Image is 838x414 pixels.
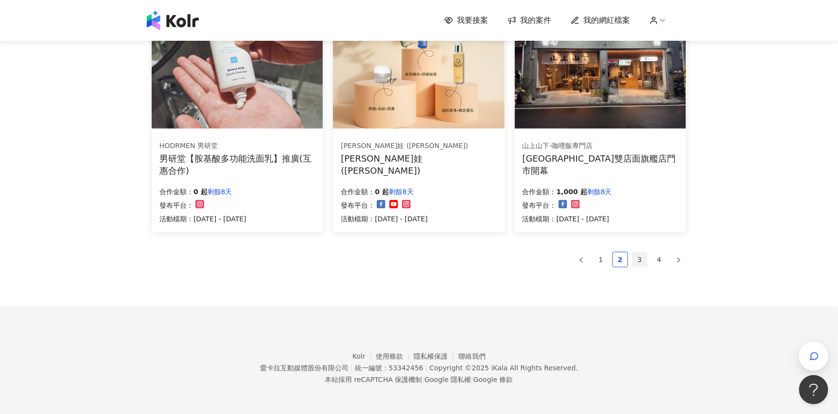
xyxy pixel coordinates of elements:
p: 活動檔期：[DATE] - [DATE] [523,213,612,225]
div: HODRMEN 男研堂 [159,141,315,151]
p: 發布平台： [159,199,193,211]
a: 我要接案 [444,15,488,26]
span: | [422,376,425,383]
img: logo [147,11,199,30]
a: 我的案件 [507,15,551,26]
a: Google 隱私權 [424,376,471,383]
li: 3 [632,252,647,267]
div: [PERSON_NAME]娃 ([PERSON_NAME]) [341,141,496,151]
span: | [471,376,473,383]
div: 愛卡拉互動媒體股份有限公司 [260,364,349,372]
p: 剩餘8天 [208,186,232,198]
p: 剩餘8天 [389,186,414,198]
button: left [574,252,589,267]
li: Previous Page [574,252,589,267]
li: 1 [593,252,609,267]
span: 我的網紅檔案 [583,15,630,26]
div: 山上山下-咖哩飯專門店 [523,141,678,151]
a: 1 [594,252,608,267]
p: 合作金額： [159,186,193,198]
a: Google 條款 [473,376,513,383]
p: 0 起 [193,186,208,198]
span: | [350,364,353,372]
p: 合作金額： [341,186,375,198]
p: 發布平台： [523,199,557,211]
a: 隱私權保護 [414,352,458,360]
a: iKala [491,364,508,372]
div: Copyright © 2025 All Rights Reserved. [430,364,578,372]
span: left [578,257,584,263]
a: 使用條款 [376,352,414,360]
p: 剩餘8天 [587,186,612,198]
button: right [671,252,686,267]
span: 本站採用 reCAPTCHA 保護機制 [325,374,513,385]
div: [PERSON_NAME]娃 ([PERSON_NAME]) [341,152,497,177]
div: [GEOGRAPHIC_DATA]雙店面旗艦店門市開幕 [523,152,679,177]
a: 聯絡我們 [458,352,486,360]
div: 統一編號：53342456 [355,364,423,372]
p: 活動檔期：[DATE] - [DATE] [341,213,428,225]
a: 2 [613,252,628,267]
a: 4 [652,252,666,267]
p: 活動檔期：[DATE] - [DATE] [159,213,246,225]
li: Next Page [671,252,686,267]
span: 我的案件 [520,15,551,26]
p: 發布平台： [341,199,375,211]
span: right [676,257,681,263]
a: 我的網紅檔案 [571,15,630,26]
span: | [425,364,428,372]
p: 合作金額： [523,186,557,198]
p: 1,000 起 [557,186,587,198]
a: Kolr [352,352,376,360]
iframe: Help Scout Beacon - Open [799,375,828,404]
li: 2 [612,252,628,267]
a: 3 [632,252,647,267]
span: 我要接案 [457,15,488,26]
li: 4 [651,252,667,267]
div: 男研堂【胺基酸多功能洗面乳】推廣(互惠合作) [159,152,315,177]
p: 0 起 [375,186,389,198]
